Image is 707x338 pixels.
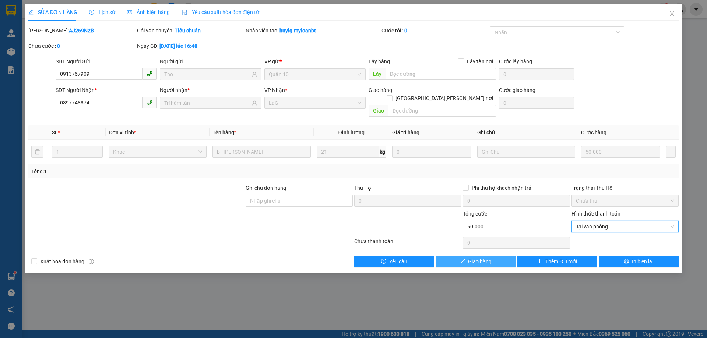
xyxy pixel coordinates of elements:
[147,71,152,77] span: phone
[147,99,152,105] span: phone
[127,9,170,15] span: Ảnh kiện hàng
[469,184,534,192] span: Phí thu hộ khách nhận trả
[269,97,361,108] span: LaGi
[246,185,286,191] label: Ghi chú đơn hàng
[28,42,136,50] div: Chưa cước :
[537,259,542,264] span: plus
[175,28,201,33] b: Tiêu chuẩn
[369,87,392,93] span: Giao hàng
[624,259,629,264] span: printer
[81,47,95,55] span: LaGi
[576,221,674,232] span: Tại văn phòng
[392,129,419,135] span: Giá trị hàng
[393,94,496,102] span: [GEOGRAPHIC_DATA][PERSON_NAME] nơi
[581,129,606,135] span: Cước hàng
[632,257,653,266] span: In biên lai
[164,99,250,107] input: Tên người nhận
[379,146,386,158] span: kg
[246,26,380,35] div: Nhân viên tạo:
[279,28,316,33] b: huylg.myloanbt
[474,125,578,140] th: Ghi chú
[388,105,496,117] input: Dọc đường
[517,256,597,267] button: plusThêm ĐH mới
[269,69,361,80] span: Quận 10
[113,146,202,157] span: Khác
[477,146,575,158] input: Ghi Chú
[354,256,434,267] button: exclamation-circleYêu cầu
[404,28,407,33] b: 0
[57,43,60,49] b: 0
[436,256,516,267] button: checkGiao hàng
[545,257,577,266] span: Thêm ĐH mới
[252,72,257,77] span: user
[56,57,157,65] div: SĐT Người Gửi
[460,259,465,264] span: check
[499,97,574,109] input: Cước giao hàng
[599,256,679,267] button: printerIn biên lai
[252,100,257,106] span: user
[571,211,620,217] label: Hình thức thanh toán
[571,184,679,192] div: Trạng thái Thu Hộ
[3,48,49,56] strong: Phiếu gửi hàng
[669,11,675,17] span: close
[576,195,674,206] span: Chưa thu
[353,237,462,250] div: Chưa thanh toán
[662,4,682,24] button: Close
[212,146,310,158] input: VD: Bàn, Ghế
[392,146,471,158] input: 0
[369,105,388,117] span: Giao
[212,129,236,135] span: Tên hàng
[468,257,492,266] span: Giao hàng
[264,57,366,65] div: VP gửi
[386,68,496,80] input: Dọc đường
[28,26,136,35] div: [PERSON_NAME]:
[3,15,59,36] span: 21 [PERSON_NAME] [PERSON_NAME] P10 Q10
[160,57,261,65] div: Người gửi
[160,86,261,94] div: Người nhận
[182,10,187,15] img: icon
[89,259,94,264] span: info-circle
[264,87,285,93] span: VP Nhận
[28,10,34,15] span: edit
[389,257,407,266] span: Yêu cầu
[463,211,487,217] span: Tổng cước
[89,9,115,15] span: Lịch sử
[381,26,489,35] div: Cước rồi :
[31,167,273,175] div: Tổng: 1
[28,9,77,15] span: SỬA ĐƠN HÀNG
[127,10,132,15] span: picture
[52,129,58,135] span: SL
[109,129,136,135] span: Đơn vị tính
[69,28,94,33] b: AJ269N2B
[56,86,157,94] div: SĐT Người Nhận
[369,68,386,80] span: Lấy
[3,3,66,13] strong: Nhà xe Mỹ Loan
[246,195,353,207] input: Ghi chú đơn hàng
[164,70,250,78] input: Tên người gửi
[137,26,244,35] div: Gói vận chuyển:
[89,10,94,15] span: clock-circle
[182,9,259,15] span: Yêu cầu xuất hóa đơn điện tử
[381,259,386,264] span: exclamation-circle
[338,129,365,135] span: Định lượng
[369,58,390,64] span: Lấy hàng
[159,43,197,49] b: [DATE] lúc 16:48
[499,87,535,93] label: Cước giao hàng
[354,185,371,191] span: Thu Hộ
[666,146,676,158] button: plus
[70,4,106,12] span: TPKWFRCC
[31,146,43,158] button: delete
[464,57,496,65] span: Lấy tận nơi
[3,38,36,45] span: 0908883887
[581,146,660,158] input: 0
[137,42,244,50] div: Ngày GD:
[499,68,574,80] input: Cước lấy hàng
[499,58,532,64] label: Cước lấy hàng
[37,257,87,266] span: Xuất hóa đơn hàng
